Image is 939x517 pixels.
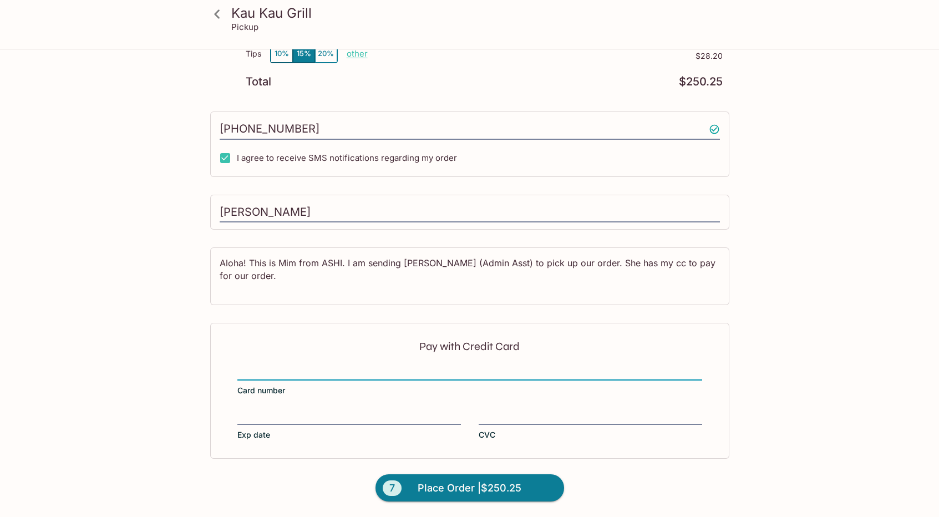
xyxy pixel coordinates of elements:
h3: Kau Kau Grill [231,4,727,22]
span: Card number [237,385,285,396]
span: 7 [383,480,402,496]
textarea: Aloha! This is Mim from ASHI. I am sending [PERSON_NAME] (Admin Asst) to pick up our order. She h... [220,257,720,295]
button: 20% [315,44,337,63]
iframe: Secure card number input frame [237,366,702,378]
iframe: Secure CVC input frame [479,410,702,423]
iframe: Secure expiration date input frame [237,410,461,423]
p: Pay with Credit Card [237,341,702,352]
button: other [347,48,368,59]
p: Pickup [231,22,258,32]
input: Enter first and last name [220,202,720,223]
p: Tips [246,49,261,58]
p: $28.20 [368,52,723,60]
span: Place Order | $250.25 [418,479,521,497]
input: Enter phone number [220,119,720,140]
span: I agree to receive SMS notifications regarding my order [237,153,457,163]
button: 7Place Order |$250.25 [375,474,564,502]
span: Exp date [237,429,270,440]
p: $250.25 [679,77,723,87]
span: CVC [479,429,495,440]
p: Total [246,77,271,87]
button: 15% [293,44,315,63]
button: 10% [271,44,293,63]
